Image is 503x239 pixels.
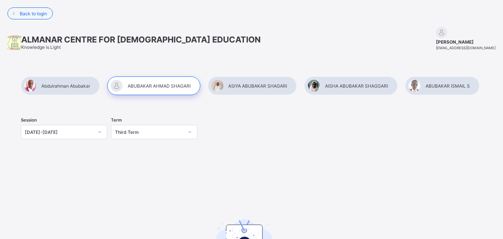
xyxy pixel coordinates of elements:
span: [EMAIL_ADDRESS][DOMAIN_NAME] [436,46,496,50]
div: Third Term [115,129,184,135]
img: School logo [7,35,21,50]
span: Term [111,117,122,123]
span: Session [21,117,37,123]
div: [DATE]-[DATE] [25,129,93,135]
span: ALMANAR CENTRE FOR [DEMOGRAPHIC_DATA] EDUCATION [21,35,261,44]
span: [PERSON_NAME] [436,39,496,45]
span: Back to login [20,11,47,16]
span: Knowledge is Light [21,44,61,50]
img: default.svg [436,27,447,38]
